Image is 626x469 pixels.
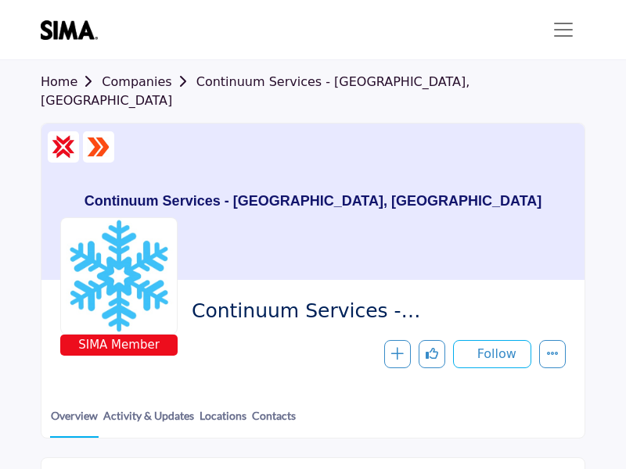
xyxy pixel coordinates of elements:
[419,340,445,368] button: Like
[541,14,585,45] button: Toggle navigation
[251,407,297,436] a: Contacts
[41,20,106,40] img: site Logo
[453,340,531,368] button: Follow
[102,74,196,89] a: Companies
[50,407,99,438] a: Overview
[85,124,542,280] h1: Continuum Services - [GEOGRAPHIC_DATA], [GEOGRAPHIC_DATA]
[199,407,247,436] a: Locations
[52,135,75,159] img: CSP Certified
[103,407,195,436] a: Activity & Updates
[41,74,102,89] a: Home
[41,74,469,108] a: Continuum Services - [GEOGRAPHIC_DATA], [GEOGRAPHIC_DATA]
[539,340,566,368] button: More details
[192,299,554,324] span: Continuum Services - Farmington Hills, MI
[63,336,174,354] span: SIMA Member
[87,135,110,159] img: ASM Certified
